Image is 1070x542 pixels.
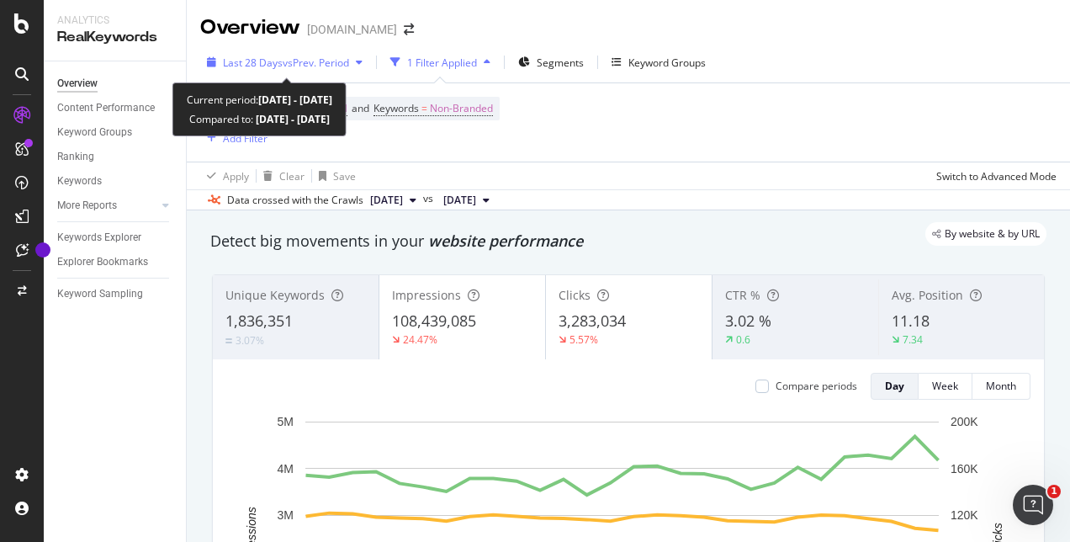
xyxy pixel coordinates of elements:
text: 4M [278,462,294,476]
div: Clear [279,169,305,183]
button: Switch to Advanced Mode [930,162,1057,189]
span: Impressions [392,287,461,303]
span: CTR % [725,287,760,303]
div: Ranking [57,148,94,166]
div: 24.47% [403,332,437,347]
button: Week [919,373,972,400]
span: Clicks [559,287,591,303]
span: = [421,101,427,115]
a: More Reports [57,197,157,215]
div: Keyword Sampling [57,285,143,303]
div: legacy label [925,222,1046,246]
div: Overview [200,13,300,42]
button: Clear [257,162,305,189]
span: By website & by URL [945,229,1040,239]
button: Apply [200,162,249,189]
button: 1 Filter Applied [384,49,497,76]
span: Avg. Position [892,287,963,303]
div: 5.57% [569,332,598,347]
text: 3M [278,508,294,522]
a: Keyword Groups [57,124,174,141]
div: arrow-right-arrow-left [404,24,414,35]
div: 1 Filter Applied [407,56,477,70]
div: Compare periods [776,379,857,393]
button: Month [972,373,1030,400]
span: 1 [1047,485,1061,498]
div: Current period: [187,90,332,109]
a: Overview [57,75,174,93]
div: Data crossed with the Crawls [227,193,363,208]
a: Explorer Bookmarks [57,253,174,271]
div: Day [885,379,904,393]
div: Month [986,379,1016,393]
div: Compared to: [189,109,330,129]
text: 160K [951,462,978,476]
span: Last 28 Days [223,56,283,70]
button: Last 28 DaysvsPrev. Period [200,49,369,76]
div: RealKeywords [57,28,172,47]
b: [DATE] - [DATE] [253,112,330,126]
span: 2025 Oct. 4th [370,193,403,208]
span: Non-Branded [430,97,493,120]
div: Add Filter [223,131,267,146]
button: Keyword Groups [605,49,712,76]
div: Apply [223,169,249,183]
span: Keywords [373,101,419,115]
img: Equal [225,338,232,343]
div: Analytics [57,13,172,28]
div: Tooltip anchor [35,242,50,258]
text: 120K [951,508,978,522]
a: Keywords Explorer [57,229,174,247]
span: 3.02 % [725,311,771,331]
span: 108,439,085 [392,311,476,331]
button: [DATE] [363,190,423,210]
a: Content Performance [57,99,174,117]
text: 5M [278,415,294,428]
div: Save [333,169,356,183]
button: Save [312,162,356,189]
div: Keywords [57,173,102,190]
div: 0.6 [736,332,750,347]
div: Explorer Bookmarks [57,253,148,271]
span: and [352,101,369,115]
div: Switch to Advanced Mode [936,169,1057,183]
div: Week [932,379,958,393]
div: [DOMAIN_NAME] [307,21,397,38]
span: vs Prev. Period [283,56,349,70]
div: Content Performance [57,99,155,117]
div: Overview [57,75,98,93]
span: 1,836,351 [225,311,293,331]
a: Keywords [57,173,174,190]
span: Unique Keywords [225,287,325,303]
button: Segments [511,49,591,76]
button: Day [871,373,919,400]
div: 7.34 [903,332,923,347]
div: Keyword Groups [57,124,132,141]
div: Keywords Explorer [57,229,141,247]
span: 3,283,034 [559,311,626,331]
span: 2025 Sep. 6th [443,193,476,208]
button: Add Filter [200,128,267,148]
span: vs [423,191,437,206]
div: More Reports [57,197,117,215]
iframe: Intercom live chat [1013,485,1053,525]
b: [DATE] - [DATE] [258,93,332,107]
div: Keyword Groups [628,56,706,70]
span: 11.18 [892,311,930,331]
a: Ranking [57,148,174,166]
text: 200K [951,415,978,428]
span: Segments [537,56,584,70]
div: 3.07% [236,333,264,348]
a: Keyword Sampling [57,285,174,303]
button: [DATE] [437,190,496,210]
